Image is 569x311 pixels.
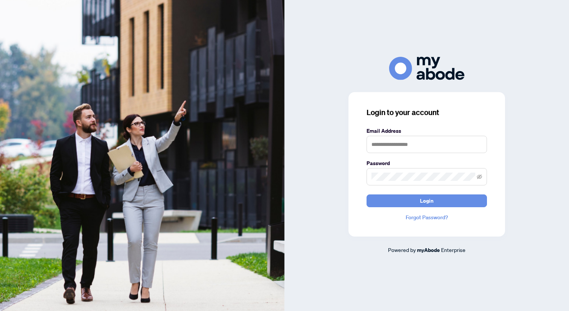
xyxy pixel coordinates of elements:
[367,159,487,167] label: Password
[389,57,464,80] img: ma-logo
[388,246,416,253] span: Powered by
[417,246,440,254] a: myAbode
[367,127,487,135] label: Email Address
[367,107,487,118] h3: Login to your account
[420,195,434,207] span: Login
[367,213,487,221] a: Forgot Password?
[441,246,466,253] span: Enterprise
[477,174,482,179] span: eye-invisible
[367,194,487,207] button: Login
